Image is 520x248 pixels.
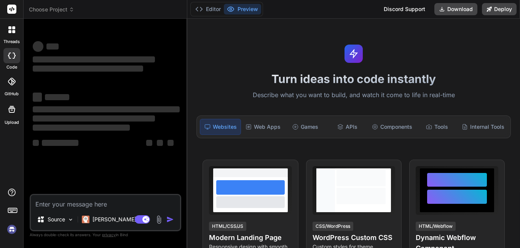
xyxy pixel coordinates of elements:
button: Deploy [482,3,517,15]
div: Tools [417,119,457,135]
button: Editor [192,4,224,14]
h4: WordPress Custom CSS [313,232,395,243]
span: ‌ [33,125,130,131]
p: Always double-check its answers. Your in Bind [30,231,181,238]
span: ‌ [33,93,42,102]
div: APIs [327,119,367,135]
h1: Turn ideas into code instantly [192,72,515,86]
span: Choose Project [29,6,74,13]
div: Games [285,119,325,135]
span: ‌ [157,140,163,146]
span: ‌ [45,94,69,100]
div: Web Apps [242,119,284,135]
span: ‌ [46,43,59,50]
span: ‌ [167,140,174,146]
img: Pick Models [67,216,74,223]
img: Claude 4 Sonnet [82,216,89,223]
div: HTML/Webflow [416,222,456,231]
span: ‌ [42,140,78,146]
span: ‌ [146,140,152,146]
span: privacy [102,232,116,237]
div: Websites [200,119,241,135]
div: Internal Tools [459,119,507,135]
p: Source [48,216,65,223]
span: ‌ [33,115,155,122]
span: ‌ [33,106,180,112]
img: icon [166,216,174,223]
p: [PERSON_NAME] 4 S.. [93,216,149,223]
button: Download [434,3,477,15]
div: CSS/WordPress [313,222,353,231]
span: ‌ [33,56,155,62]
div: Components [369,119,415,135]
label: threads [3,38,20,45]
span: ‌ [33,66,143,72]
img: signin [5,223,18,236]
div: Discord Support [379,3,430,15]
button: Preview [224,4,261,14]
span: ‌ [33,140,39,146]
label: Upload [5,119,19,126]
h4: Modern Landing Page [209,232,292,243]
div: HTML/CSS/JS [209,222,246,231]
span: ‌ [33,41,43,52]
img: attachment [155,215,163,224]
p: Describe what you want to build, and watch it come to life in real-time [192,90,515,100]
label: code [6,64,17,70]
label: GitHub [5,91,19,97]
